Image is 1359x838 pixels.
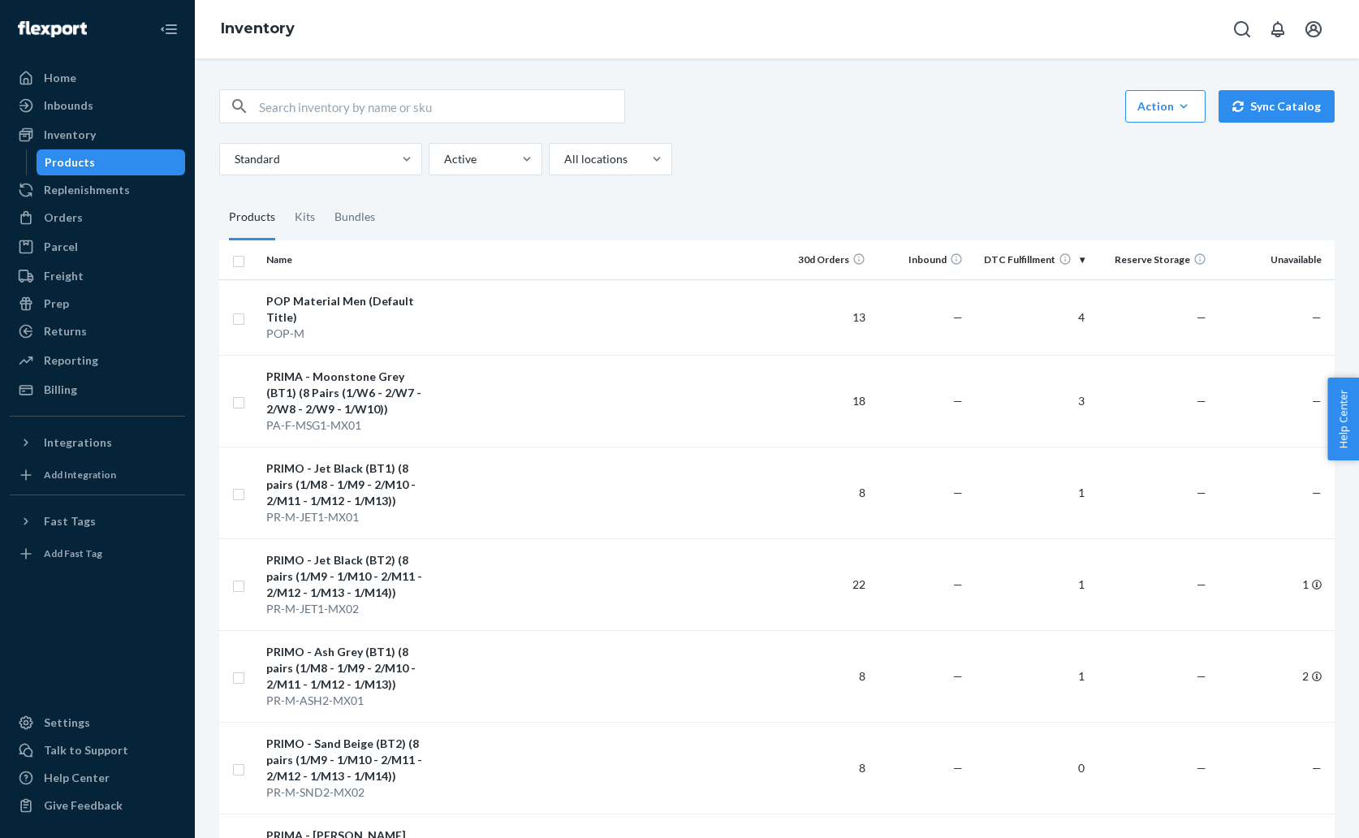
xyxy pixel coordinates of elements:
button: Help Center [1327,378,1359,460]
input: Search inventory by name or sku [259,90,624,123]
div: Inventory [44,127,96,143]
div: Prep [44,296,69,312]
a: Add Integration [10,462,185,488]
span: — [1312,486,1322,499]
span: — [1197,310,1206,324]
div: Products [45,154,95,171]
th: Unavailable [1213,240,1335,279]
div: POP Material Men (Default Title) [266,293,436,326]
div: Billing [44,382,77,398]
th: Reserve Storage [1091,240,1213,279]
div: Parcel [44,239,78,255]
div: Add Integration [44,468,116,482]
div: Integrations [44,434,112,451]
span: — [1197,577,1206,591]
a: Add Fast Tag [10,541,185,567]
a: Parcel [10,234,185,260]
span: — [1197,394,1206,408]
input: All locations [563,151,564,167]
a: Orders [10,205,185,231]
span: — [953,394,963,408]
button: Open account menu [1297,13,1330,45]
button: Fast Tags [10,508,185,534]
button: Open notifications [1262,13,1294,45]
div: Freight [44,268,84,284]
td: 1 [969,538,1091,630]
button: Close Navigation [153,13,185,45]
div: PR-M-JET1-MX02 [266,601,436,617]
div: Returns [44,323,87,339]
td: 1 [969,630,1091,722]
div: POP-M [266,326,436,342]
a: Settings [10,710,185,736]
a: Prep [10,291,185,317]
button: Integrations [10,430,185,456]
div: PR-M-ASH2-MX01 [266,693,436,709]
input: Standard [233,151,235,167]
a: Replenishments [10,177,185,203]
div: Kits [295,195,315,240]
div: PRIMO - Ash Grey (BT1) (8 pairs (1/M8 - 1/M9 - 2/M10 - 2/M11 - 1/M12 - 1/M13)) [266,644,436,693]
td: 8 [774,630,872,722]
th: Inbound [872,240,969,279]
a: Freight [10,263,185,289]
td: 13 [774,279,872,355]
div: PR-M-SND2-MX02 [266,784,436,801]
button: Sync Catalog [1219,90,1335,123]
div: PRIMO - Sand Beige (BT2) (8 pairs (1/M9 - 1/M10 - 2/M11 - 2/M12 - 1/M13 - 1/M14)) [266,736,436,784]
span: — [953,577,963,591]
span: — [1197,486,1206,499]
span: — [1312,394,1322,408]
div: Replenishments [44,182,130,198]
a: Inventory [221,19,295,37]
a: Returns [10,318,185,344]
div: PRIMA - Moonstone Grey (BT1) (8 Pairs (1/W6 - 2/W7 - 2/W8 - 2/W9 - 1/W10)) [266,369,436,417]
span: — [1197,669,1206,683]
td: 22 [774,538,872,630]
div: Help Center [44,770,110,786]
div: PRIMO - Jet Black (BT2) (8 pairs (1/M9 - 1/M10 - 2/M11 - 2/M12 - 1/M13 - 1/M14)) [266,552,436,601]
td: 18 [774,355,872,447]
div: Talk to Support [44,742,128,758]
td: 3 [969,355,1091,447]
div: Give Feedback [44,797,123,814]
div: Fast Tags [44,513,96,529]
td: 0 [969,722,1091,814]
div: Bundles [334,195,375,240]
div: PRIMO - Jet Black (BT1) (8 pairs (1/M8 - 1/M9 - 2/M10 - 2/M11 - 1/M12 - 1/M13)) [266,460,436,509]
div: Action [1137,98,1193,114]
td: 2 [1213,630,1335,722]
a: Inbounds [10,93,185,119]
th: 30d Orders [774,240,872,279]
span: — [1312,761,1322,775]
div: Products [229,195,275,240]
div: PA-F-MSG1-MX01 [266,417,436,434]
td: 1 [969,447,1091,538]
button: Talk to Support [10,737,185,763]
div: Add Fast Tag [44,546,102,560]
a: Billing [10,377,185,403]
button: Open Search Box [1226,13,1258,45]
a: Help Center [10,765,185,791]
td: 4 [969,279,1091,355]
div: Home [44,70,76,86]
th: Name [260,240,442,279]
div: PR-M-JET1-MX01 [266,509,436,525]
th: DTC Fulfillment [969,240,1091,279]
span: — [953,669,963,683]
a: Products [37,149,186,175]
span: — [1312,310,1322,324]
div: Inbounds [44,97,93,114]
div: Settings [44,715,90,731]
button: Action [1125,90,1206,123]
span: — [1197,761,1206,775]
td: 1 [1213,538,1335,630]
span: — [953,310,963,324]
ol: breadcrumbs [208,6,308,53]
td: 8 [774,722,872,814]
td: 8 [774,447,872,538]
button: Give Feedback [10,793,185,819]
a: Inventory [10,122,185,148]
span: — [953,761,963,775]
